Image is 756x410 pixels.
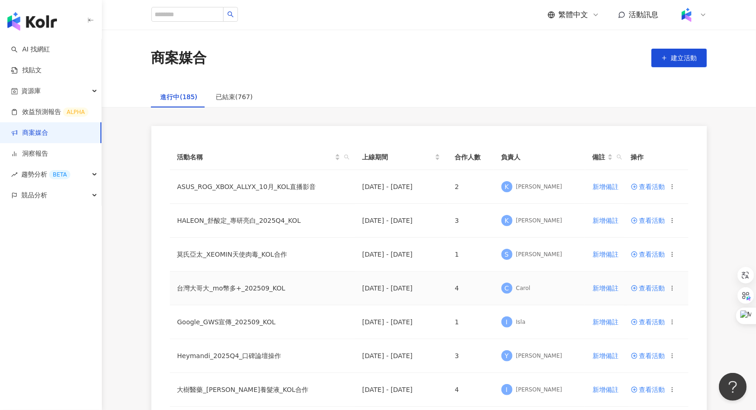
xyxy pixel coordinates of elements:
[593,347,619,365] button: 新增備註
[593,386,619,393] span: 新增備註
[362,152,433,162] span: 上線期間
[448,204,494,238] td: 3
[448,339,494,373] td: 3
[593,352,619,360] span: 新增備註
[631,386,665,393] a: 查看活動
[559,10,588,20] span: 繁體中文
[505,283,509,293] span: C
[593,217,619,224] span: 新增備註
[593,211,619,230] button: 新增備註
[448,238,494,271] td: 1
[678,6,695,24] img: Kolr%20app%20icon%20%281%29.png
[719,373,747,401] iframe: Help Scout Beacon - Open
[355,373,448,407] td: [DATE] - [DATE]
[593,279,619,297] button: 新增備註
[177,152,333,162] span: 活動名稱
[651,49,707,67] button: 建立活動
[516,183,562,191] div: [PERSON_NAME]
[7,12,57,31] img: logo
[671,54,697,62] span: 建立活動
[505,182,509,192] span: K
[355,204,448,238] td: [DATE] - [DATE]
[631,285,665,291] a: 查看活動
[355,339,448,373] td: [DATE] - [DATE]
[11,66,42,75] a: 找貼文
[494,145,585,170] th: 負責人
[593,284,619,292] span: 新增備註
[11,128,48,138] a: 商案媒合
[516,217,562,225] div: [PERSON_NAME]
[161,92,198,102] div: 進行中(185)
[593,380,619,399] button: 新增備註
[448,373,494,407] td: 4
[617,154,622,160] span: search
[170,271,355,305] td: 台灣大哥大_mo幣多+_202509_KOL
[448,145,494,170] th: 合作人數
[21,185,47,206] span: 競品分析
[593,318,619,326] span: 新增備註
[355,305,448,339] td: [DATE] - [DATE]
[11,45,50,54] a: searchAI 找網紅
[355,145,448,170] th: 上線期間
[516,318,525,326] div: Isla
[593,313,619,331] button: 新增備註
[593,152,606,162] span: 備註
[342,150,351,164] span: search
[585,145,628,170] th: 備註
[593,183,619,190] span: 新增備註
[505,215,509,226] span: K
[170,145,355,170] th: 活動名稱
[516,386,562,394] div: [PERSON_NAME]
[170,204,355,238] td: HALEON_舒酸定_專研亮白_2025Q4_KOL
[505,249,509,259] span: S
[516,251,562,259] div: [PERSON_NAME]
[170,373,355,407] td: 大樹醫藥_[PERSON_NAME]養髮液_KOL合作
[516,352,562,360] div: [PERSON_NAME]
[448,170,494,204] td: 2
[631,183,665,190] a: 查看活動
[624,145,688,170] th: 操作
[506,385,507,395] span: I
[11,107,88,117] a: 效益預測報告ALPHA
[11,171,18,178] span: rise
[615,150,624,164] span: search
[506,317,507,327] span: I
[631,319,665,325] a: 查看活動
[151,48,207,68] div: 商案媒合
[355,238,448,271] td: [DATE] - [DATE]
[170,339,355,373] td: Heymandi_2025Q4_口碑論壇操作
[227,11,234,18] span: search
[593,245,619,264] button: 新增備註
[593,177,619,196] button: 新增備註
[49,170,70,179] div: BETA
[21,164,70,185] span: 趨勢分析
[593,251,619,258] span: 新增備註
[505,351,509,361] span: Y
[170,305,355,339] td: Google_GWS宣傳_202509_KOL
[355,170,448,204] td: [DATE] - [DATE]
[629,10,659,19] span: 活動訊息
[448,305,494,339] td: 1
[344,154,350,160] span: search
[21,81,41,101] span: 資源庫
[516,284,531,292] div: Carol
[631,217,665,224] a: 查看活動
[170,238,355,271] td: 莫氏亞太_XEOMIN天使肉毒_KOL合作
[448,271,494,305] td: 4
[11,149,48,158] a: 洞察報告
[355,271,448,305] td: [DATE] - [DATE]
[631,251,665,258] a: 查看活動
[216,92,253,102] div: 已結束(767)
[170,170,355,204] td: ASUS_ROG_XBOX_ALLYX_10月_KOL直播影音
[631,353,665,359] a: 查看活動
